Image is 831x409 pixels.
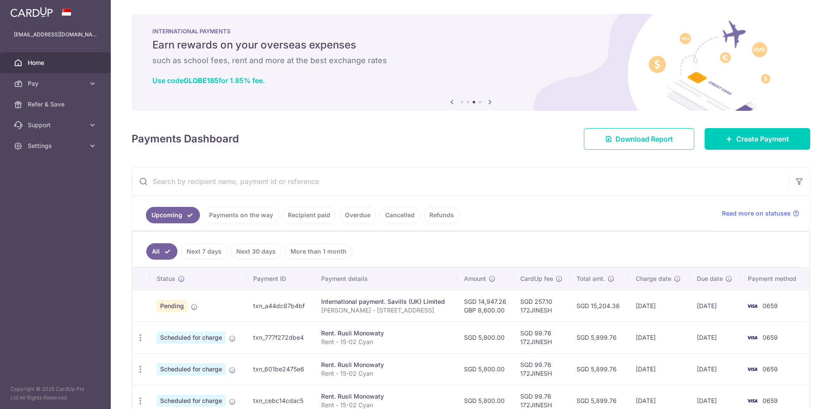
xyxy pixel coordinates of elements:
[629,290,690,322] td: [DATE]
[152,38,789,52] h5: Earn rewards on your overseas expenses
[615,134,673,144] span: Download Report
[705,128,810,150] a: Create Payment
[629,353,690,385] td: [DATE]
[28,142,85,150] span: Settings
[157,363,225,375] span: Scheduled for charge
[722,209,791,218] span: Read more on statuses
[629,322,690,353] td: [DATE]
[231,243,281,260] a: Next 30 days
[321,392,450,401] div: Rent. Rusli Monowaty
[763,365,778,373] span: 0659
[184,76,219,85] b: GLOBE185
[690,290,741,322] td: [DATE]
[246,290,314,322] td: txn_a44dc87b4bf
[152,28,789,35] p: INTERNATIONAL PAYMENTS
[513,322,570,353] td: SGD 99.76 172JINESH
[424,207,460,223] a: Refunds
[744,364,761,374] img: Bank Card
[457,353,513,385] td: SGD 5,800.00
[246,353,314,385] td: txn_601be2475e6
[776,383,822,405] iframe: Opens a widget where you can find more information
[570,353,629,385] td: SGD 5,899.76
[321,297,450,306] div: International payment. Savills (UK) Limited
[570,290,629,322] td: SGD 15,204.36
[246,267,314,290] th: Payment ID
[763,302,778,309] span: 0659
[28,121,85,129] span: Support
[146,207,200,223] a: Upcoming
[570,322,629,353] td: SGD 5,899.76
[744,332,761,343] img: Bank Card
[321,338,450,346] p: Rent - 15-02 Cyan
[152,55,789,66] h6: such as school fees, rent and more at the best exchange rates
[28,58,85,67] span: Home
[132,131,239,147] h4: Payments Dashboard
[132,14,810,111] img: International Payment Banner
[763,334,778,341] span: 0659
[28,79,85,88] span: Pay
[321,329,450,338] div: Rent. Rusli Monowaty
[181,243,227,260] a: Next 7 days
[146,243,177,260] a: All
[744,396,761,406] img: Bank Card
[584,128,694,150] a: Download Report
[520,274,553,283] span: CardUp fee
[157,274,175,283] span: Status
[132,167,789,195] input: Search by recipient name, payment id or reference
[464,274,486,283] span: Amount
[577,274,605,283] span: Total amt.
[10,7,53,17] img: CardUp
[722,209,799,218] a: Read more on statuses
[690,353,741,385] td: [DATE]
[741,267,809,290] th: Payment method
[513,353,570,385] td: SGD 99.76 172JINESH
[157,332,225,344] span: Scheduled for charge
[314,267,457,290] th: Payment details
[636,274,671,283] span: Charge date
[152,76,265,85] a: Use codeGLOBE185for 1.85% fee.
[763,397,778,404] span: 0659
[157,395,225,407] span: Scheduled for charge
[457,322,513,353] td: SGD 5,800.00
[285,243,352,260] a: More than 1 month
[321,306,450,315] p: [PERSON_NAME] - [STREET_ADDRESS]
[203,207,279,223] a: Payments on the way
[321,361,450,369] div: Rent. Rusli Monowaty
[736,134,789,144] span: Create Payment
[697,274,723,283] span: Due date
[457,290,513,322] td: SGD 14,947.26 GBP 8,600.00
[339,207,376,223] a: Overdue
[282,207,336,223] a: Recipient paid
[28,100,85,109] span: Refer & Save
[513,290,570,322] td: SGD 257.10 172JINESH
[246,322,314,353] td: txn_777f272dbe4
[321,369,450,378] p: Rent - 15-02 Cyan
[380,207,420,223] a: Cancelled
[14,30,97,39] p: [EMAIL_ADDRESS][DOMAIN_NAME]
[744,301,761,311] img: Bank Card
[157,300,187,312] span: Pending
[690,322,741,353] td: [DATE]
